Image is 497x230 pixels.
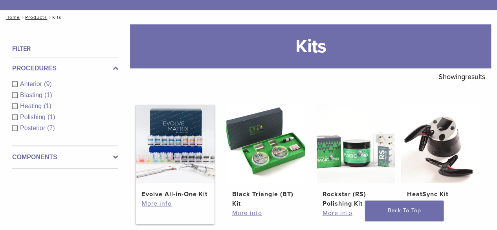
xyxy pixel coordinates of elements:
[12,64,118,73] label: Procedures
[12,44,118,53] h4: Filter
[3,15,20,20] a: Home
[20,103,44,109] span: Heating
[142,190,209,199] h2: Evolve All-in-One Kit
[12,153,118,162] label: Components
[44,103,51,109] span: (1)
[401,105,479,199] a: HeatSync KitHeatSync Kit
[226,105,305,183] img: Black Triangle (BT) Kit
[20,125,47,131] span: Posterior
[20,114,48,120] span: Polishing
[47,125,55,131] span: (7)
[323,190,389,208] h2: Rockstar (RS) Polishing Kit
[136,105,215,183] img: Evolve All-in-One Kit
[438,68,485,85] p: Showing results
[365,201,444,221] a: Back To Top
[317,105,395,183] img: Rockstar (RS) Polishing Kit
[44,92,52,98] span: (1)
[20,15,25,19] span: /
[48,114,55,120] span: (1)
[44,81,52,87] span: (9)
[47,15,52,19] span: /
[401,105,479,183] img: HeatSync Kit
[142,199,209,208] a: More info
[232,190,299,208] h2: Black Triangle (BT) Kit
[407,199,473,208] a: More info
[25,15,47,20] a: Products
[136,105,215,199] a: Evolve All-in-One KitEvolve All-in-One Kit
[20,92,44,98] span: Blasting
[323,208,389,218] a: More info
[407,190,473,199] h2: HeatSync Kit
[130,24,491,68] h1: Kits
[232,208,299,218] a: More info
[20,81,44,87] span: Anterior
[317,105,395,208] a: Rockstar (RS) Polishing KitRockstar (RS) Polishing Kit
[226,105,305,208] a: Black Triangle (BT) KitBlack Triangle (BT) Kit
